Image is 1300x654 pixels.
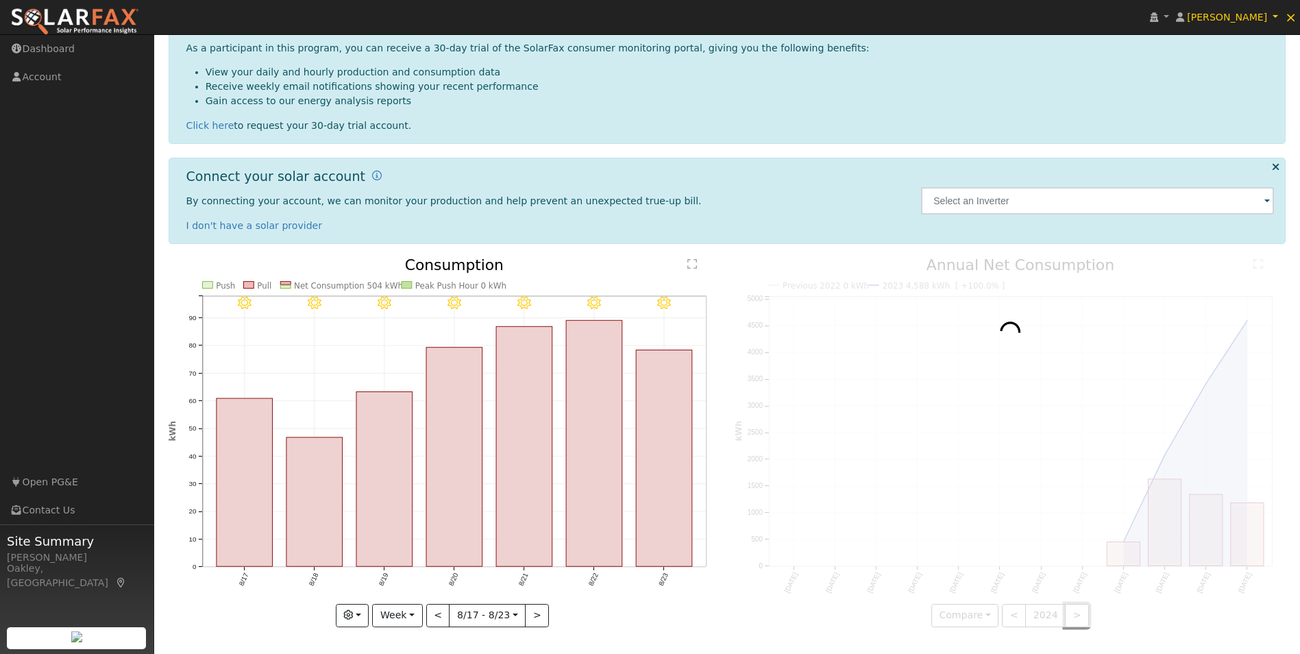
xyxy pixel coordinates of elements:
[447,572,460,588] text: 8/20
[566,320,622,566] rect: onclick=""
[206,65,1275,80] li: View your daily and hourly production and consumption data
[449,604,526,627] button: 8/17 - 8/23
[356,391,413,566] rect: onclick=""
[217,398,273,566] rect: onclick=""
[921,187,1274,215] input: Select an Inverter
[7,561,147,590] div: Oakley, [GEOGRAPHIC_DATA]
[186,119,1275,133] div: to request your 30-day trial account.
[188,397,197,404] text: 60
[188,452,197,460] text: 40
[426,348,482,567] rect: onclick=""
[7,550,147,565] div: [PERSON_NAME]
[188,507,197,515] text: 20
[377,572,389,588] text: 8/19
[193,563,197,570] text: 0
[688,258,698,269] text: 
[186,220,323,231] a: I don't have a solar provider
[405,256,504,274] text: Consumption
[636,350,692,566] rect: onclick=""
[206,94,1275,108] li: Gain access to our energy analysis reports
[426,604,450,627] button: <
[372,604,422,627] button: Week
[188,424,197,432] text: 50
[206,80,1275,94] li: Receive weekly email notifications showing your recent performance
[1285,9,1297,25] span: ×
[238,296,251,310] i: 8/17 - Clear
[447,296,461,310] i: 8/20 - Clear
[186,120,234,131] a: Click here
[237,572,249,587] text: 8/17
[216,280,235,290] text: Push
[658,296,671,310] i: 8/23 - Clear
[71,631,82,642] img: retrieve
[188,341,197,349] text: 80
[186,195,702,206] span: By connecting your account, we can monitor your production and help prevent an unexpected true-up...
[115,577,127,588] a: Map
[10,8,139,36] img: SolarFax
[496,326,552,566] rect: onclick=""
[7,532,147,550] span: Site Summary
[525,604,549,627] button: >
[587,296,600,310] i: 8/22 - Clear
[587,572,600,587] text: 8/22
[307,572,319,588] text: 8/18
[415,280,506,290] text: Peak Push Hour 0 kWh
[517,572,530,588] text: 8/21
[188,369,197,376] text: 70
[294,280,403,290] text: Net Consumption 504 kWh
[186,169,365,184] h1: Connect your solar account
[188,535,197,543] text: 10
[167,421,177,441] text: kWh
[188,480,197,487] text: 30
[257,280,271,290] text: Pull
[286,437,343,566] rect: onclick=""
[188,314,197,322] text: 90
[657,572,670,588] text: 8/23
[1187,12,1267,23] span: [PERSON_NAME]
[378,296,391,310] i: 8/19 - Clear
[517,296,530,310] i: 8/21 - Clear
[186,41,1275,56] p: As a participant in this program, you can receive a 30-day trial of the SolarFax consumer monitor...
[308,296,321,310] i: 8/18 - Clear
